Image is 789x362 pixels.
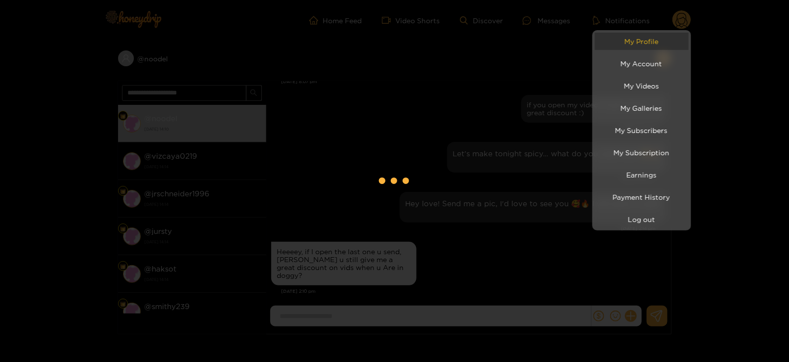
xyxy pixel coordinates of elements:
button: Log out [595,211,689,228]
a: My Videos [595,77,689,94]
a: My Profile [595,33,689,50]
a: Payment History [595,188,689,206]
a: Earnings [595,166,689,183]
a: My Subscription [595,144,689,161]
a: My Galleries [595,99,689,117]
a: My Account [595,55,689,72]
a: My Subscribers [595,122,689,139]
